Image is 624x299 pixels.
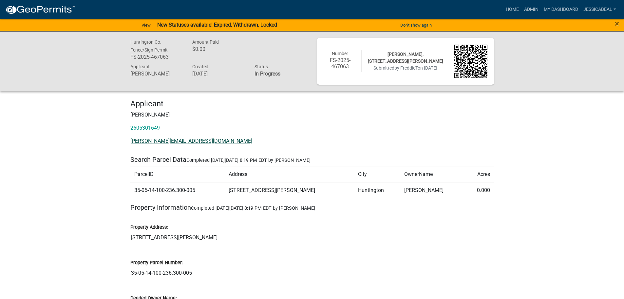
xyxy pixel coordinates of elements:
span: Huntington Co. Fence/Sign Permit [130,39,168,53]
a: JessicaBeal [581,3,619,16]
td: Acres [465,166,494,182]
td: [PERSON_NAME] [400,182,465,199]
a: Home [503,3,521,16]
h6: FS-2025-467063 [324,57,357,70]
span: Amount Paid [192,39,219,45]
span: Completed [DATE][DATE] 8:19 PM EDT by [PERSON_NAME] [186,158,311,163]
span: Submitted on [DATE] [373,65,437,71]
span: Number [332,51,348,56]
span: by FreddieT [394,65,418,71]
label: Property Address: [130,225,168,230]
td: OwnerName [400,166,465,182]
span: Applicant [130,64,150,69]
span: Created [192,64,208,69]
span: [PERSON_NAME], [STREET_ADDRESS][PERSON_NAME] [368,52,443,64]
td: City [354,166,400,182]
td: [STREET_ADDRESS][PERSON_NAME] [225,182,354,199]
span: Completed [DATE][DATE] 8:19 PM EDT by [PERSON_NAME] [191,205,315,211]
img: QR code [454,45,487,78]
td: ParcelID [130,166,225,182]
a: [PERSON_NAME][EMAIL_ADDRESS][DOMAIN_NAME] [130,138,252,144]
h6: [PERSON_NAME] [130,71,183,77]
p: [PERSON_NAME] [130,111,494,119]
a: 2605301649 [130,125,160,131]
h6: [DATE] [192,71,245,77]
label: Property Parcel Number: [130,261,183,265]
a: Admin [521,3,541,16]
a: View [139,20,153,31]
td: 35-05-14-100-236.300-005 [130,182,225,199]
button: Close [615,20,619,28]
span: × [615,19,619,28]
h4: Applicant [130,99,494,109]
td: Huntington [354,182,400,199]
td: Address [225,166,354,182]
h6: FS-2025-467063 [130,54,183,60]
a: My Dashboard [541,3,581,16]
span: Status [255,64,268,69]
h6: $0.00 [192,46,245,52]
button: Don't show again [398,20,434,31]
td: 0.000 [465,182,494,199]
h5: Search Parcel Data [130,156,494,163]
strong: In Progress [255,71,280,77]
strong: New Statuses available! Expired, Withdrawn, Locked [157,22,277,28]
h5: Property Information [130,203,494,211]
